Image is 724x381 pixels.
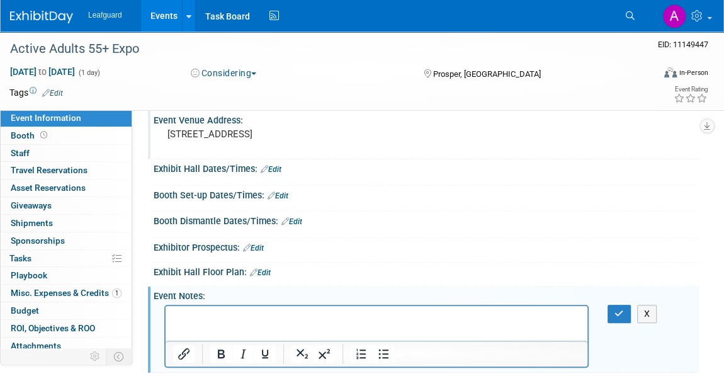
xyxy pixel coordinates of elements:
[373,345,394,363] button: Bullet list
[11,236,65,246] span: Sponsorships
[1,110,132,127] a: Event Information
[154,186,699,202] div: Booth Set-up Dates/Times:
[210,345,232,363] button: Bold
[167,128,367,140] pre: [STREET_ADDRESS]
[232,345,254,363] button: Italic
[84,348,106,365] td: Personalize Event Tab Strip
[11,148,30,158] span: Staff
[11,341,61,351] span: Attachments
[154,111,699,127] div: Event Venue Address:
[154,263,699,279] div: Exhibit Hall Floor Plan:
[254,345,276,363] button: Underline
[662,4,686,28] img: Arlene Duncan
[42,89,63,98] a: Edit
[106,348,132,365] td: Toggle Event Tabs
[1,250,132,267] a: Tasks
[1,215,132,232] a: Shipments
[674,86,708,93] div: Event Rating
[11,130,50,140] span: Booth
[1,285,132,302] a: Misc. Expenses & Credits1
[9,253,31,263] span: Tasks
[243,244,264,253] a: Edit
[11,218,53,228] span: Shipments
[268,191,288,200] a: Edit
[637,305,657,323] button: X
[6,38,640,60] div: Active Adults 55+ Expo
[10,11,73,23] img: ExhibitDay
[9,86,63,99] td: Tags
[11,165,88,175] span: Travel Reservations
[1,179,132,196] a: Asset Reservations
[154,212,699,228] div: Booth Dismantle Dates/Times:
[351,345,372,363] button: Numbered list
[11,305,39,316] span: Budget
[112,288,122,298] span: 1
[166,306,587,341] iframe: Rich Text Area
[154,287,699,302] div: Event Notes:
[1,320,132,337] a: ROI, Objectives & ROO
[658,40,708,49] span: Event ID: 11149447
[314,345,335,363] button: Superscript
[88,11,122,20] span: Leafguard
[433,69,541,79] span: Prosper, [GEOGRAPHIC_DATA]
[37,67,48,77] span: to
[1,338,132,355] a: Attachments
[664,67,677,77] img: Format-Inperson.png
[11,113,81,123] span: Event Information
[1,145,132,162] a: Staff
[173,345,195,363] button: Insert/edit link
[291,345,313,363] button: Subscript
[9,66,76,77] span: [DATE] [DATE]
[11,270,47,280] span: Playbook
[154,238,699,254] div: Exhibitor Prospectus:
[1,302,132,319] a: Budget
[11,323,95,333] span: ROI, Objectives & ROO
[600,65,709,84] div: Event Format
[77,69,100,77] span: (1 day)
[154,159,699,176] div: Exhibit Hall Dates/Times:
[11,200,52,210] span: Giveaways
[1,232,132,249] a: Sponsorships
[250,268,271,277] a: Edit
[186,67,261,79] button: Considering
[281,217,302,226] a: Edit
[679,68,708,77] div: In-Person
[261,165,281,174] a: Edit
[11,183,86,193] span: Asset Reservations
[11,288,122,298] span: Misc. Expenses & Credits
[38,130,50,140] span: Booth not reserved yet
[1,162,132,179] a: Travel Reservations
[1,267,132,284] a: Playbook
[1,127,132,144] a: Booth
[1,197,132,214] a: Giveaways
